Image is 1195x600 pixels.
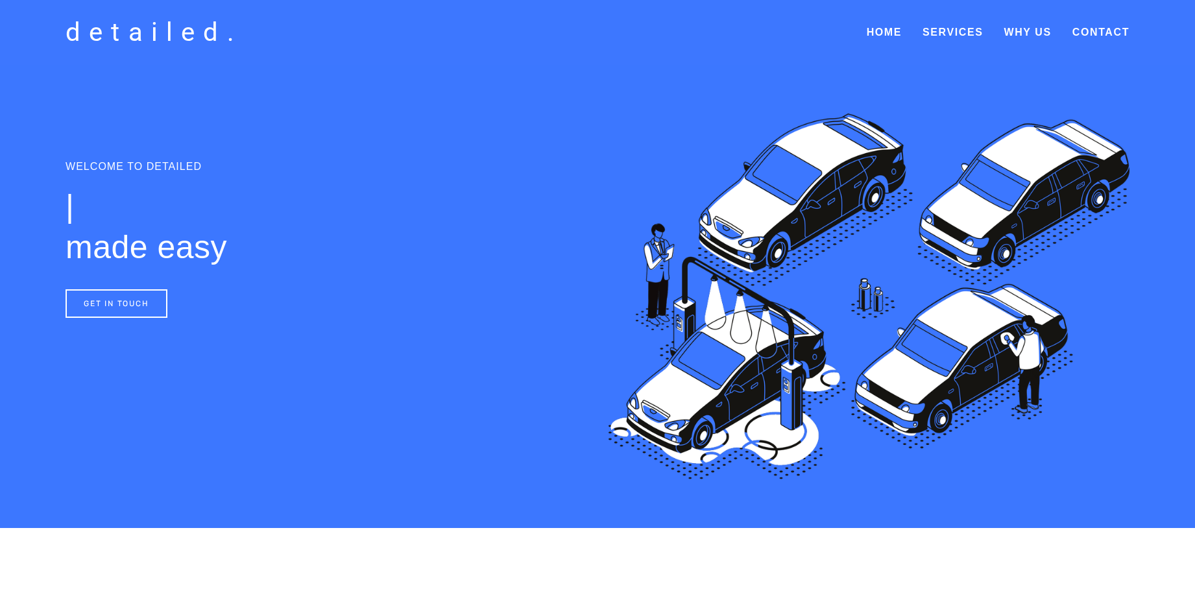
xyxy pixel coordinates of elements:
[59,13,249,52] a: detailed.
[609,114,1129,479] img: car dealership
[867,21,902,44] a: Home
[66,158,586,176] p: WELCOME TO DETAILED
[66,289,167,318] a: Get In Touch
[66,186,586,267] h1: made easy
[1072,21,1129,44] a: Contact
[1004,27,1051,38] a: Why Us
[923,27,983,38] a: Services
